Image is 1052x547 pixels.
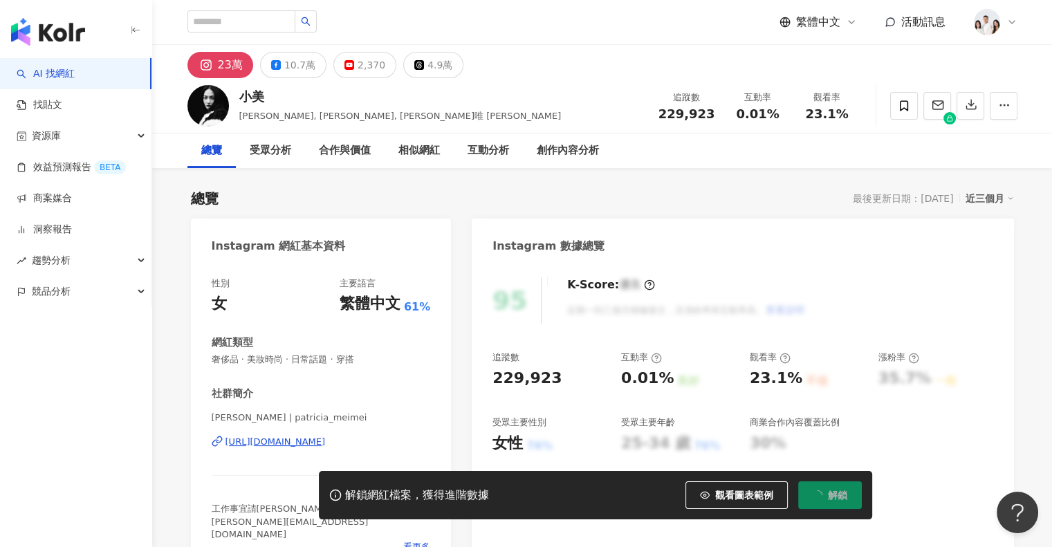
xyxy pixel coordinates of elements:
div: 創作內容分析 [537,142,599,159]
div: 觀看率 [801,91,853,104]
div: 漲粉率 [878,351,919,364]
span: 資源庫 [32,120,61,151]
div: 總覽 [191,189,219,208]
div: 4.9萬 [427,55,452,75]
button: 23萬 [187,52,253,78]
div: 23萬 [218,55,243,75]
div: 社群簡介 [212,387,253,401]
img: 20231221_NR_1399_Small.jpg [974,9,1000,35]
div: 互動率 [621,351,662,364]
span: 0.01% [736,107,779,121]
span: 61% [404,299,430,315]
div: 23.1% [750,368,802,389]
div: 解鎖網紅檔案，獲得進階數據 [345,488,489,503]
button: 10.7萬 [260,52,326,78]
span: 解鎖 [828,490,847,501]
span: rise [17,256,26,266]
div: 2,370 [358,55,385,75]
img: logo [11,18,85,46]
a: 洞察報告 [17,223,72,237]
div: 229,923 [492,368,562,389]
span: search [301,17,311,26]
div: 性別 [212,277,230,290]
button: 觀看圖表範例 [685,481,788,509]
div: 10.7萬 [284,55,315,75]
button: 2,370 [333,52,396,78]
span: 繁體中文 [796,15,840,30]
div: 最後更新日期：[DATE] [853,193,953,204]
img: KOL Avatar [187,85,229,127]
button: 解鎖 [798,481,862,509]
div: 主要語言 [340,277,376,290]
div: 女性 [492,433,523,454]
div: 追蹤數 [492,351,519,364]
span: 奢侈品 · 美妝時尚 · 日常話題 · 穿搭 [212,353,431,366]
span: [PERSON_NAME] | patricia_meimei [212,411,431,424]
a: searchAI 找網紅 [17,67,75,81]
a: [URL][DOMAIN_NAME] [212,436,431,448]
span: 活動訊息 [901,15,945,28]
div: 0.01% [621,368,674,389]
div: 互動分析 [468,142,509,159]
div: [URL][DOMAIN_NAME] [225,436,326,448]
div: K-Score : [567,277,655,293]
div: 互動率 [732,91,784,104]
span: 工作事宜請[PERSON_NAME] [PERSON_NAME][EMAIL_ADDRESS][DOMAIN_NAME] [212,503,369,539]
div: 繁體中文 [340,293,400,315]
a: 商案媒合 [17,192,72,205]
div: 合作與價值 [319,142,371,159]
div: 受眾主要性別 [492,416,546,429]
span: 趨勢分析 [32,245,71,276]
div: 網紅類型 [212,335,253,350]
div: 小美 [239,88,562,105]
div: 近三個月 [966,189,1014,207]
div: 受眾主要年齡 [621,416,675,429]
div: Instagram 數據總覽 [492,239,605,254]
a: 找貼文 [17,98,62,112]
div: 總覽 [201,142,222,159]
span: 229,923 [658,106,715,121]
button: 4.9萬 [403,52,463,78]
div: 追蹤數 [658,91,715,104]
span: [PERSON_NAME], [PERSON_NAME], [PERSON_NAME]唯 [PERSON_NAME] [239,111,562,121]
div: 商業合作內容覆蓋比例 [750,416,840,429]
div: 受眾分析 [250,142,291,159]
span: 競品分析 [32,276,71,307]
div: 女 [212,293,227,315]
span: 觀看圖表範例 [715,490,773,501]
span: 23.1% [805,107,848,121]
div: Instagram 網紅基本資料 [212,239,346,254]
div: 相似網紅 [398,142,440,159]
span: loading [811,489,823,501]
div: 觀看率 [750,351,791,364]
a: 效益預測報告BETA [17,160,126,174]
